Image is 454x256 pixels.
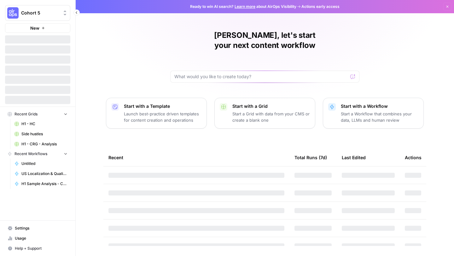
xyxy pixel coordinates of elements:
[342,149,366,166] div: Last Edited
[15,236,67,241] span: Usage
[5,149,70,159] button: Recent Workflows
[15,111,38,117] span: Recent Grids
[341,103,418,109] p: Start with a Workflow
[21,131,67,137] span: Side hustles
[405,149,422,166] div: Actions
[232,103,310,109] p: Start with a Grid
[21,121,67,127] span: H1 - HC
[124,103,201,109] p: Start with a Template
[15,246,67,251] span: Help + Support
[21,161,67,166] span: Untitled
[124,111,201,123] p: Launch best-practice driven templates for content creation and operations
[106,98,207,129] button: Start with a TemplateLaunch best-practice driven templates for content creation and operations
[294,149,327,166] div: Total Runs (7d)
[12,159,70,169] a: Untitled
[170,30,359,50] h1: [PERSON_NAME], let's start your next content workflow
[323,98,424,129] button: Start with a WorkflowStart a Workflow that combines your data, LLMs and human review
[21,10,59,16] span: Cohort 5
[5,23,70,33] button: New
[235,4,255,9] a: Learn more
[15,151,47,157] span: Recent Workflows
[12,169,70,179] a: US Localization & Quality Check
[12,139,70,149] a: H1 - CRG - Analysis
[30,25,39,31] span: New
[301,4,340,9] span: Actions early access
[21,181,67,187] span: H1 Sample Analysis - CRG - COMPLETE
[174,73,348,80] input: What would you like to create today?
[108,149,284,166] div: Recent
[5,5,70,21] button: Workspace: Cohort 5
[5,109,70,119] button: Recent Grids
[21,171,67,177] span: US Localization & Quality Check
[5,223,70,233] a: Settings
[21,141,67,147] span: H1 - CRG - Analysis
[12,129,70,139] a: Side hustles
[12,179,70,189] a: H1 Sample Analysis - CRG - COMPLETE
[341,111,418,123] p: Start a Workflow that combines your data, LLMs and human review
[5,243,70,253] button: Help + Support
[15,225,67,231] span: Settings
[7,7,19,19] img: Cohort 5 Logo
[190,4,296,9] span: Ready to win AI search? about AirOps Visibility
[12,119,70,129] a: H1 - HC
[214,98,315,129] button: Start with a GridStart a Grid with data from your CMS or create a blank one
[232,111,310,123] p: Start a Grid with data from your CMS or create a blank one
[5,233,70,243] a: Usage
